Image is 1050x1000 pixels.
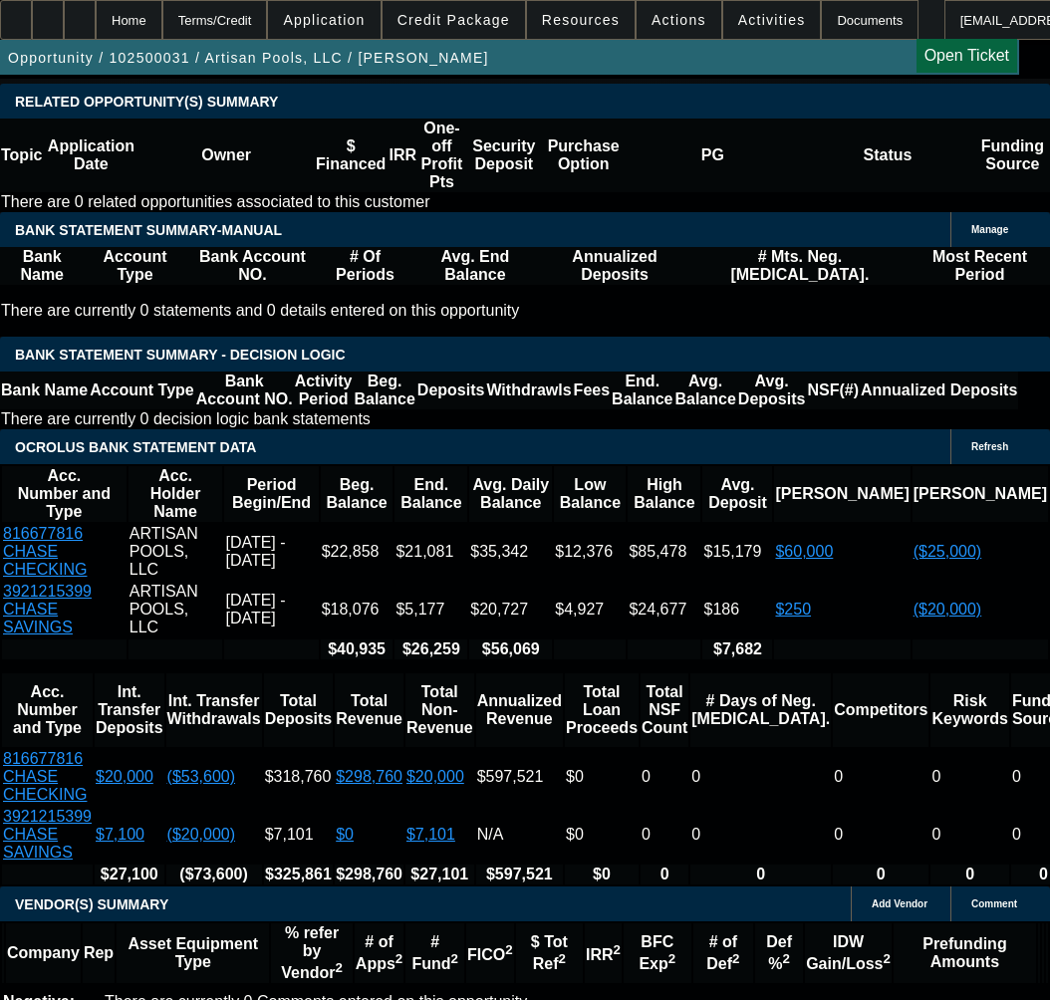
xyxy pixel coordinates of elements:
th: Acc. Number and Type [2,466,127,522]
th: Acc. Holder Name [129,466,223,522]
th: Activity Period [294,372,354,409]
sup: 2 [395,951,402,966]
th: Beg. Balance [321,466,394,522]
sup: 2 [614,942,621,957]
td: $318,760 [264,749,334,805]
th: Bank Account NO. [195,372,294,409]
th: $26,259 [394,639,467,659]
th: $40,935 [321,639,394,659]
th: Acc. Number and Type [2,673,93,747]
a: $250 [775,601,811,618]
td: 0 [833,749,928,805]
th: Annualized Revenue [476,673,563,747]
button: Resources [527,1,635,39]
th: Period Begin/End [224,466,318,522]
sup: 2 [668,951,675,966]
th: $56,069 [469,639,552,659]
span: BANK STATEMENT SUMMARY-MANUAL [15,222,282,238]
th: Purchase Option [542,119,626,192]
b: # Fund [411,933,458,972]
th: End. Balance [394,466,467,522]
th: High Balance [628,466,700,522]
b: IDW Gain/Loss [806,933,891,972]
a: $7,100 [96,826,144,843]
div: $597,521 [477,768,562,786]
th: Annualized Deposits [860,372,1018,409]
td: $15,179 [702,524,772,580]
th: Beg. Balance [353,372,415,409]
th: Account Type [84,247,185,285]
td: ARTISAN POOLS, LLC [129,582,223,637]
th: PG [626,119,801,192]
sup: 2 [505,942,512,957]
td: 0 [930,807,1008,863]
button: Credit Package [383,1,525,39]
td: 0 [930,749,1008,805]
th: Security Deposit [466,119,542,192]
sup: 2 [335,960,342,975]
th: $27,101 [405,865,474,884]
th: Int. Transfer Deposits [95,673,164,747]
th: 0 [930,865,1008,884]
th: Int. Transfer Withdrawals [166,673,262,747]
th: 0 [641,865,688,884]
td: $20,727 [469,582,552,637]
th: # Of Periods [319,247,410,285]
td: $22,858 [321,524,394,580]
td: $18,076 [321,582,394,637]
th: [PERSON_NAME] [774,466,910,522]
td: $0 [565,749,639,805]
span: Opportunity / 102500031 / Artisan Pools, LLC / [PERSON_NAME] [8,50,489,66]
span: Manage [971,224,1008,235]
th: $298,760 [335,865,403,884]
a: $60,000 [775,543,833,560]
th: Bank Account NO. [186,247,320,285]
b: Rep [84,944,114,961]
th: $27,100 [95,865,164,884]
th: Total Revenue [335,673,403,747]
a: ($20,000) [167,826,236,843]
th: Low Balance [554,466,626,522]
td: $4,927 [554,582,626,637]
a: Open Ticket [917,39,1017,73]
td: $7,101 [264,807,334,863]
th: Fees [573,372,611,409]
th: Funding Source [975,119,1050,192]
th: $ Financed [314,119,389,192]
a: ($53,600) [167,768,236,785]
td: $5,177 [394,582,467,637]
button: Actions [637,1,721,39]
sup: 2 [884,951,891,966]
th: Annualized Deposits [539,247,690,285]
th: Owner [138,119,314,192]
b: # of Apps [356,933,402,972]
span: Activities [738,12,806,28]
th: $7,682 [702,639,772,659]
th: Total Non-Revenue [405,673,474,747]
th: Most Recent Period [910,247,1050,285]
th: Risk Keywords [930,673,1008,747]
th: 0 [833,865,928,884]
span: Credit Package [397,12,510,28]
th: Avg. Deposits [737,372,807,409]
b: Company [7,944,80,961]
td: $35,342 [469,524,552,580]
b: FICO [467,946,513,963]
a: $7,101 [406,826,455,843]
th: Avg. End Balance [411,247,540,285]
b: Def % [766,933,792,972]
a: $298,760 [336,768,402,785]
sup: 2 [559,951,566,966]
td: 0 [641,749,688,805]
th: Avg. Deposit [702,466,772,522]
a: 3921215399 CHASE SAVINGS [3,583,92,635]
b: % refer by Vendor [281,924,343,981]
a: $0 [336,826,354,843]
td: N/A [476,807,563,863]
th: Competitors [833,673,928,747]
th: NSF(#) [806,372,860,409]
a: 816677816 CHASE CHECKING [3,750,87,803]
th: Deposits [416,372,486,409]
td: $85,478 [628,524,700,580]
a: ($20,000) [914,601,982,618]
